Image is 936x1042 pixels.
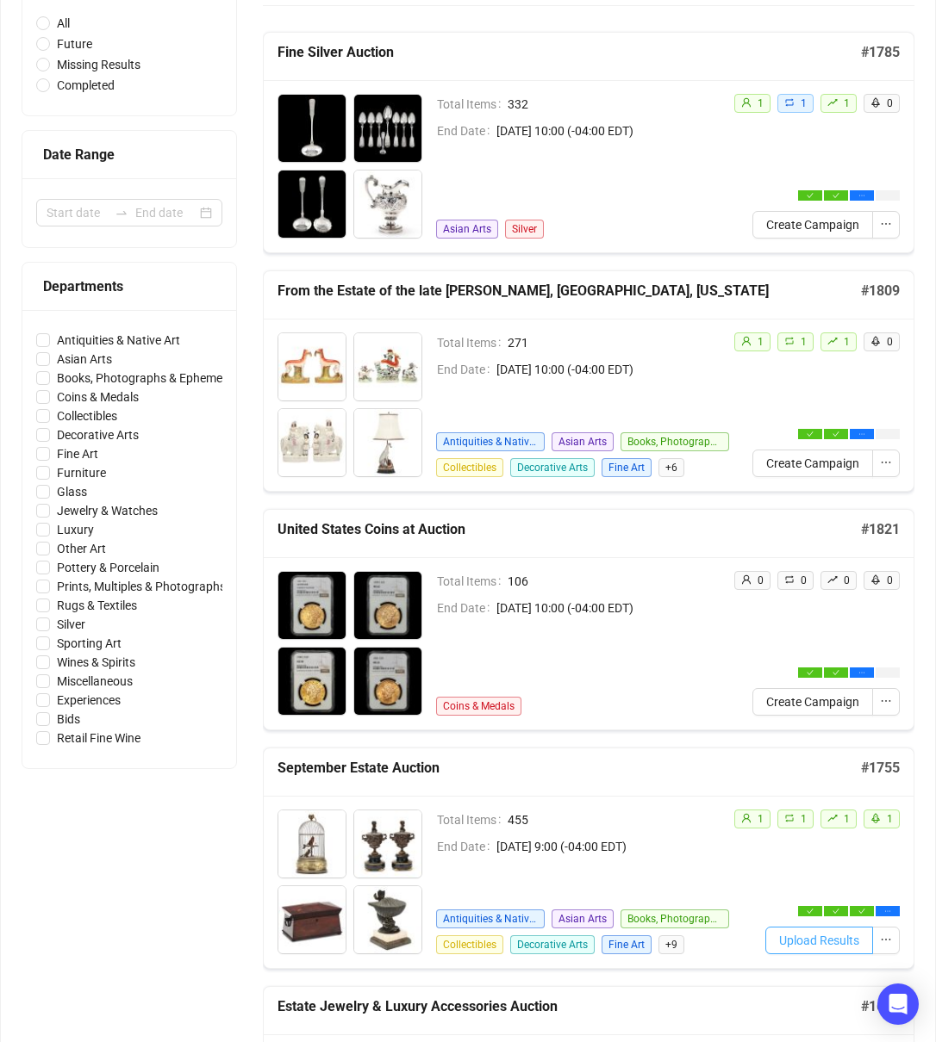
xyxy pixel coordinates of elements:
span: user [741,97,752,108]
span: 0 [887,336,893,348]
span: user [741,574,752,585]
span: 0 [887,574,893,586]
span: Prints, Multiples & Photographs [50,577,233,596]
span: Total Items [437,95,508,114]
img: 1004_1.jpg [354,886,421,953]
h5: Estate Jewelry & Luxury Accessories Auction [278,996,861,1017]
span: ellipsis [884,908,891,915]
span: [DATE] 10:00 (-04:00 EDT) [496,599,734,617]
span: End Date [437,360,496,379]
span: + 6 [658,458,684,477]
span: rise [827,813,838,823]
span: Books, Photographs & Ephemera [50,369,240,388]
span: check [807,431,814,437]
h5: # 1699 [861,996,900,1017]
span: [DATE] 10:00 (-04:00 EDT) [496,121,734,140]
span: swap-right [115,206,128,220]
span: 1 [801,336,807,348]
span: ellipsis [880,695,892,707]
h5: # 1755 [861,758,900,778]
a: September Estate Auction#1755Total Items455End Date[DATE] 9:00 (-04:00 EDT)Antiquities & Native A... [263,747,914,969]
span: Collectibles [50,406,124,425]
span: Asian Arts [436,220,498,239]
span: Coins & Medals [50,388,146,406]
span: Miscellaneous [50,672,140,691]
span: ellipsis [880,933,892,946]
span: 1 [758,336,764,348]
button: Create Campaign [752,450,873,477]
h5: # 1785 [861,42,900,63]
span: 0 [844,574,850,586]
span: check [833,192,839,199]
img: 7004_1.jpg [354,648,421,715]
span: check [833,908,839,915]
span: Sporting Art [50,634,128,653]
span: Asian Arts [552,909,614,928]
span: ellipsis [858,669,865,676]
span: check [807,669,814,676]
span: 1 [801,813,807,825]
span: Jewelry & Watches [50,501,165,520]
span: 0 [887,97,893,109]
span: rocket [870,574,881,585]
button: Create Campaign [752,211,873,239]
div: Date Range [43,144,215,165]
input: End date [135,203,197,222]
span: Furniture [50,463,113,482]
img: 3003_1.jpg [278,171,346,238]
span: Other Art [50,539,113,558]
span: 1 [758,97,764,109]
input: Start date [47,203,108,222]
span: 271 [508,333,734,352]
img: 3004_1.jpg [354,171,421,238]
img: 2002_1.jpg [354,333,421,400]
span: End Date [437,599,496,617]
span: 1 [801,97,807,109]
h5: Fine Silver Auction [278,42,861,63]
a: Fine Silver Auction#1785Total Items332End Date[DATE] 10:00 (-04:00 EDT)Asian ArtsSilveruser1retwe... [263,32,914,253]
span: Antiquities & Native Art [436,909,545,928]
span: Fine Art [602,458,652,477]
span: check [833,431,839,437]
span: + 9 [658,935,684,954]
span: Collectibles [436,458,503,477]
h5: September Estate Auction [278,758,861,778]
span: rocket [870,336,881,346]
img: 7003_1.jpg [278,648,346,715]
span: All [50,14,77,33]
span: rocket [870,97,881,108]
span: 1 [844,336,850,348]
button: Upload Results [765,927,873,954]
span: Asian Arts [50,350,119,369]
span: Decorative Arts [510,458,595,477]
span: 1 [844,97,850,109]
img: 2001_1.jpg [278,333,346,400]
span: Antiquities & Native Art [50,331,187,350]
img: 1001_1.jpg [278,810,346,878]
span: [DATE] 10:00 (-04:00 EDT) [496,360,734,379]
h5: # 1809 [861,281,900,301]
span: retweet [784,574,795,585]
span: 106 [508,572,734,591]
img: 1003_1.jpg [278,886,346,953]
span: Collectibles [436,935,503,954]
img: 7002_1.jpg [354,572,421,639]
span: Retail Fine Wine [50,729,147,747]
span: retweet [784,336,795,346]
span: Experiences [50,691,128,710]
span: 1 [758,813,764,825]
span: Silver [50,615,92,634]
span: check [833,669,839,676]
span: Total Items [437,333,508,352]
span: retweet [784,97,795,108]
span: ellipsis [858,431,865,437]
a: From the Estate of the late [PERSON_NAME], [GEOGRAPHIC_DATA], [US_STATE]#1809Total Items271End Da... [263,270,914,492]
span: Books, Photographs & Ephemera [621,909,729,928]
img: 1002_1.jpg [354,810,421,878]
span: Missing Results [50,55,147,74]
span: Glass [50,482,94,501]
img: 3002_1.jpg [354,95,421,162]
span: Decorative Arts [510,935,595,954]
span: check [807,192,814,199]
span: rocket [870,813,881,823]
